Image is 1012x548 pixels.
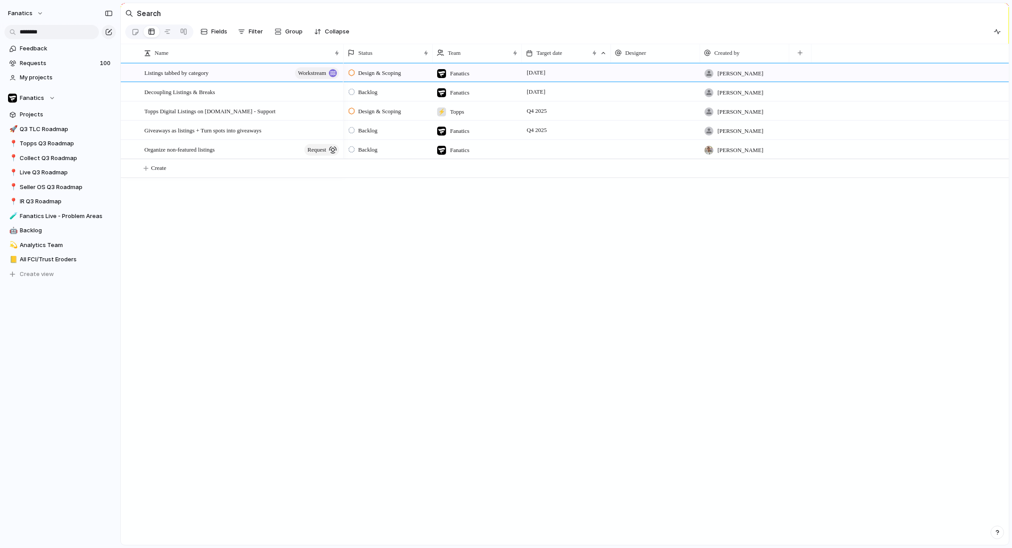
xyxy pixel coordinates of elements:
span: Analytics Team [20,241,113,250]
button: 📍 [8,168,17,177]
a: 📍Seller OS Q3 Roadmap [4,181,116,194]
div: 🧪 [9,211,16,221]
button: 💫 [8,241,17,250]
a: Requests100 [4,57,116,70]
span: Name [155,49,168,58]
a: 📍Collect Q3 Roadmap [4,152,116,165]
span: Status [358,49,373,58]
span: My projects [20,73,113,82]
span: Team [448,49,461,58]
span: Feedback [20,44,113,53]
a: 🤖Backlog [4,224,116,237]
span: Decoupling Listings & Breaks [144,87,215,97]
span: Q3 TLC Roadmap [20,125,113,134]
button: 📒 [8,255,17,264]
span: Organize non-featured listings [144,144,215,154]
button: fanatics [4,6,48,21]
span: fanatics [8,9,33,18]
span: Fanatics [20,94,45,103]
span: Live Q3 Roadmap [20,168,113,177]
a: 📍IR Q3 Roadmap [4,195,116,208]
span: Fields [211,27,227,36]
span: Collect Q3 Roadmap [20,154,113,163]
a: Projects [4,108,116,121]
span: Filter [249,27,263,36]
span: Giveaways as listings + Turn spots into giveaways [144,125,262,135]
span: Collapse [325,27,349,36]
span: Target date [537,49,562,58]
a: 📍Live Q3 Roadmap [4,166,116,179]
div: 📍 [9,197,16,207]
button: 📍 [8,197,17,206]
h2: Search [137,8,161,19]
button: Fanatics [4,91,116,105]
a: 📍Topps Q3 Roadmap [4,137,116,150]
span: Seller OS Q3 Roadmap [20,183,113,192]
a: 🧪Fanatics Live - Problem Areas [4,210,116,223]
button: Group [270,25,307,39]
span: Projects [20,110,113,119]
a: Feedback [4,42,116,55]
span: All FCI/Trust Eroders [20,255,113,264]
div: 📍 [9,182,16,192]
div: 📍 [9,139,16,149]
span: Listings tabbed by category [144,67,209,78]
div: 💫 [9,240,16,250]
a: 💫Analytics Team [4,239,116,252]
span: IR Q3 Roadmap [20,197,113,206]
button: 🚀 [8,125,17,134]
span: 100 [100,59,112,68]
div: 📍 [9,153,16,163]
button: Create view [4,268,116,281]
button: 🧪 [8,212,17,221]
button: 🤖 [8,226,17,235]
span: Backlog [20,226,113,235]
a: My projects [4,71,116,84]
span: Group [285,27,303,36]
button: Fields [197,25,231,39]
div: 📍 [9,168,16,178]
span: Created by [714,49,740,58]
div: 🤖 [9,226,16,236]
button: 📍 [8,154,17,163]
div: 🚀 [9,124,16,134]
span: Requests [20,59,97,68]
span: Topps Q3 Roadmap [20,139,113,148]
button: 📍 [8,139,17,148]
a: 📒All FCI/Trust Eroders [4,253,116,266]
button: Filter [234,25,266,39]
span: Create [151,164,166,173]
button: 📍 [8,183,17,192]
a: 🚀Q3 TLC Roadmap [4,123,116,136]
div: 📒 [9,255,16,265]
span: Fanatics Live - Problem Areas [20,212,113,221]
span: Create view [20,270,54,279]
button: Collapse [311,25,353,39]
span: Designer [625,49,646,58]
